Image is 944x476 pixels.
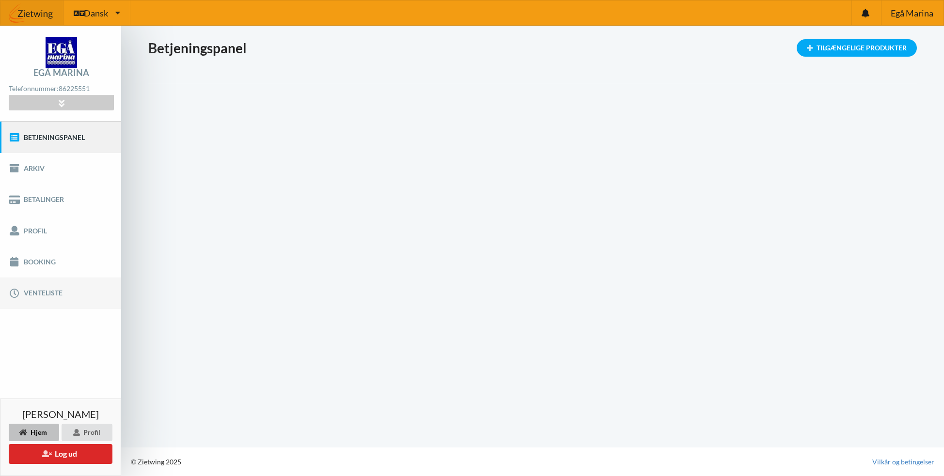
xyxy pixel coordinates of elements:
[9,424,59,441] div: Hjem
[891,9,933,17] span: Egå Marina
[148,39,917,57] h1: Betjeningspanel
[33,68,89,77] div: Egå Marina
[9,444,112,464] button: Log ud
[59,84,90,92] strong: 86225551
[872,457,934,467] a: Vilkår og betingelser
[797,39,917,57] div: Tilgængelige Produkter
[84,9,108,17] span: Dansk
[46,37,77,68] img: logo
[22,409,99,419] span: [PERSON_NAME]
[9,82,113,95] div: Telefonnummer:
[62,424,112,441] div: Profil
